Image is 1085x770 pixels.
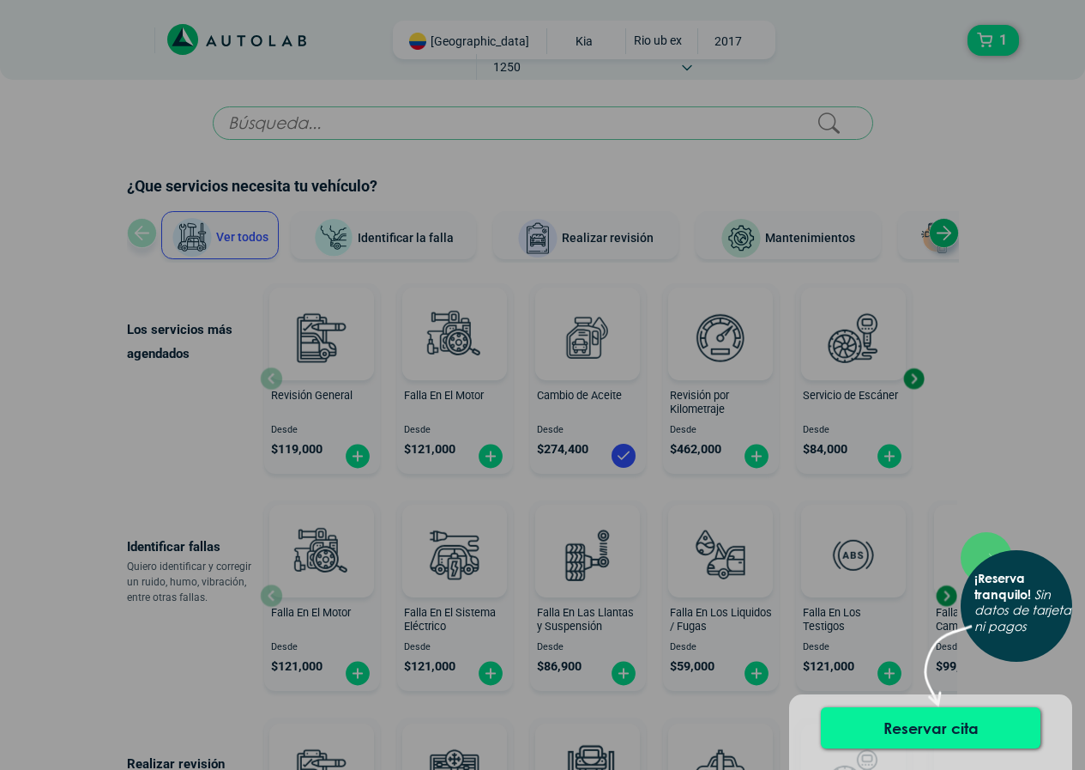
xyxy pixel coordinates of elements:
i: Sin datos de tarjeta ni pagos [974,586,1071,634]
img: flecha.png [924,624,973,721]
span: × [988,544,999,568]
b: ¡Reserva tranquilo! [974,571,1031,602]
button: Close [974,532,1013,580]
button: Reservar cita [821,707,1040,749]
